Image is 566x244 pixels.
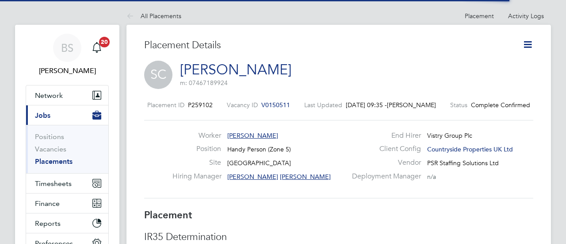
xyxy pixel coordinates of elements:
[347,172,421,181] label: Deployment Manager
[427,173,436,181] span: n/a
[347,144,421,154] label: Client Config
[144,209,192,221] b: Placement
[35,179,72,188] span: Timesheets
[147,101,184,109] label: Placement ID
[35,157,73,166] a: Placements
[180,79,228,87] span: m: 07467189924
[26,34,109,76] a: BS[PERSON_NAME]
[227,101,258,109] label: Vacancy ID
[26,125,108,173] div: Jobs
[427,145,513,153] span: Countryside Properties UK Ltd
[144,39,502,52] h3: Placement Details
[261,101,290,109] span: V0150511
[172,158,221,167] label: Site
[508,12,544,20] a: Activity Logs
[172,131,221,140] label: Worker
[35,145,66,153] a: Vacancies
[347,158,421,167] label: Vendor
[227,132,278,139] span: [PERSON_NAME]
[427,132,472,139] span: Vistry Group Plc
[88,34,106,62] a: 20
[35,111,50,120] span: Jobs
[280,173,331,181] span: [PERSON_NAME]
[450,101,467,109] label: Status
[35,91,63,100] span: Network
[180,61,291,78] a: [PERSON_NAME]
[26,66,109,76] span: Beth Seddon
[26,194,108,213] button: Finance
[172,144,221,154] label: Position
[26,105,108,125] button: Jobs
[35,132,64,141] a: Positions
[346,101,387,109] span: [DATE] 09:35 -
[347,131,421,140] label: End Hirer
[144,231,533,244] h3: IR35 Determination
[227,145,291,153] span: Handy Person (Zone 5)
[427,159,499,167] span: PSR Staffing Solutions Ltd
[61,42,73,54] span: BS
[99,37,110,47] span: 20
[501,101,530,109] span: Confirmed
[35,219,61,228] span: Reports
[227,173,278,181] span: [PERSON_NAME]
[188,101,213,109] span: P259102
[126,12,181,20] a: All Placements
[465,12,494,20] a: Placement
[304,101,342,109] label: Last Updated
[26,174,108,193] button: Timesheets
[227,159,291,167] span: [GEOGRAPHIC_DATA]
[26,213,108,233] button: Reports
[471,101,499,109] span: Complete
[172,172,221,181] label: Hiring Manager
[144,61,172,89] span: SC
[387,101,436,109] span: [PERSON_NAME]
[35,199,60,208] span: Finance
[26,85,108,105] button: Network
